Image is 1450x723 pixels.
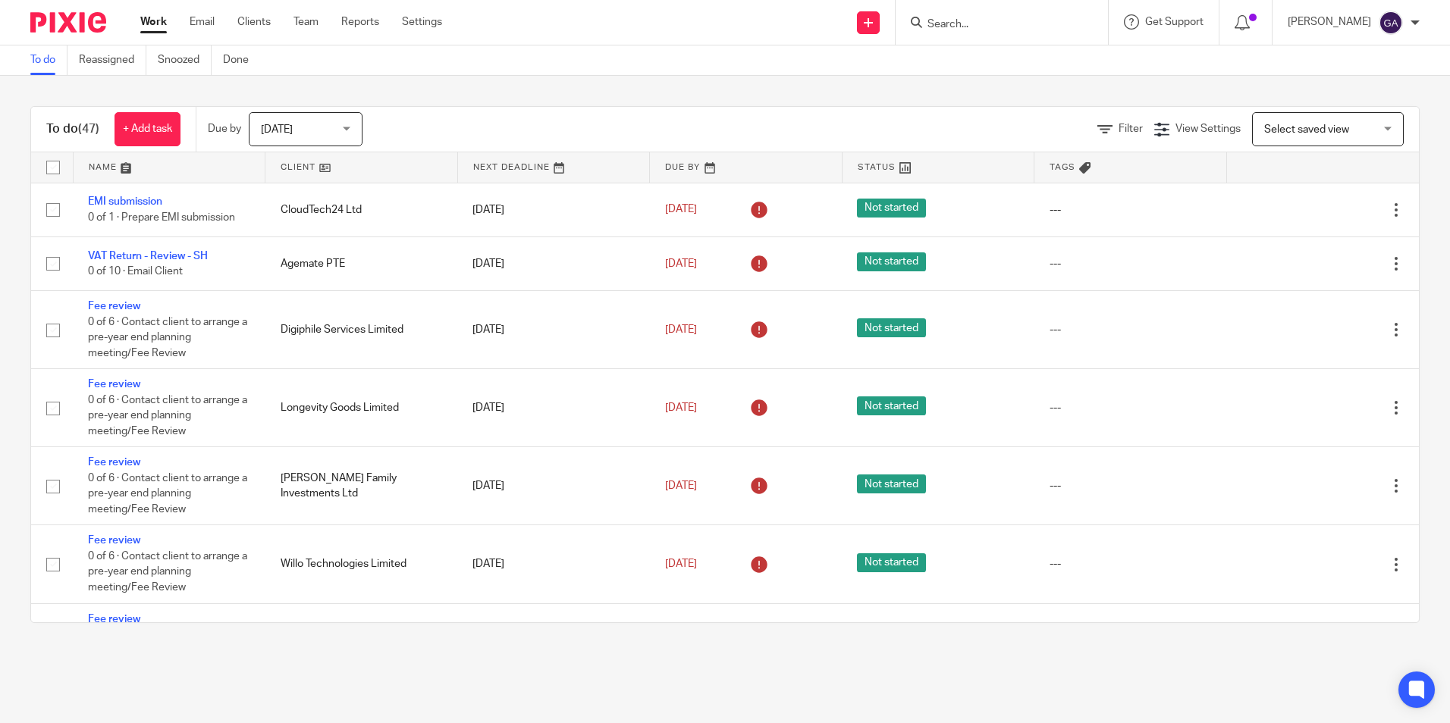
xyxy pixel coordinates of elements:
[857,252,926,271] span: Not started
[1050,400,1212,415] div: ---
[265,183,458,236] td: CloudTech24 Ltd
[457,183,650,236] td: [DATE]
[1050,202,1212,218] div: ---
[402,14,442,30] a: Settings
[457,236,650,290] td: [DATE]
[457,603,650,681] td: [DATE]
[88,614,140,624] a: Fee review
[88,266,183,277] span: 0 of 10 · Email Client
[88,212,235,223] span: 0 of 1 · Prepare EMI submission
[88,379,140,390] a: Fee review
[457,525,650,603] td: [DATE]
[665,205,697,215] span: [DATE]
[237,14,271,30] a: Clients
[1264,124,1349,135] span: Select saved view
[457,291,650,369] td: [DATE]
[223,45,260,75] a: Done
[1175,124,1241,134] span: View Settings
[265,291,458,369] td: Digiphile Services Limited
[1379,11,1403,35] img: svg%3E
[88,196,162,207] a: EMI submission
[665,480,697,491] span: [DATE]
[1050,556,1212,571] div: ---
[857,318,926,337] span: Not started
[857,396,926,415] span: Not started
[115,112,180,146] a: + Add task
[190,14,215,30] a: Email
[265,369,458,447] td: Longevity Goods Limited
[265,447,458,525] td: [PERSON_NAME] Family Investments Ltd
[88,457,140,468] a: Fee review
[1050,478,1212,493] div: ---
[665,402,697,413] span: [DATE]
[208,121,241,136] p: Due by
[857,199,926,218] span: Not started
[265,236,458,290] td: Agemate PTE
[140,14,167,30] a: Work
[88,395,247,437] span: 0 of 6 · Contact client to arrange a pre-year end planning meeting/Fee Review
[1145,17,1204,27] span: Get Support
[665,559,697,569] span: [DATE]
[1050,163,1075,171] span: Tags
[88,301,140,311] a: Fee review
[79,45,146,75] a: Reassigned
[457,369,650,447] td: [DATE]
[1119,124,1143,134] span: Filter
[88,535,140,546] a: Fee review
[261,124,293,135] span: [DATE]
[1050,322,1212,337] div: ---
[265,525,458,603] td: Willo Technologies Limited
[1288,14,1371,30] p: [PERSON_NAME]
[88,251,208,261] a: VAT Return - Review - SH
[1050,256,1212,271] div: ---
[30,12,106,33] img: Pixie
[665,324,697,335] span: [DATE]
[158,45,212,75] a: Snoozed
[293,14,319,30] a: Team
[88,551,247,593] span: 0 of 6 · Contact client to arrange a pre-year end planning meeting/Fee Review
[88,317,247,358] span: 0 of 6 · Contact client to arrange a pre-year end planning meeting/Fee Review
[88,473,247,515] span: 0 of 6 · Contact client to arrange a pre-year end planning meeting/Fee Review
[341,14,379,30] a: Reports
[78,123,99,135] span: (47)
[457,447,650,525] td: [DATE]
[926,18,1062,32] input: Search
[265,603,458,681] td: [DATE] House Limited
[46,121,99,137] h1: To do
[857,474,926,493] span: Not started
[857,553,926,572] span: Not started
[665,258,697,269] span: [DATE]
[30,45,67,75] a: To do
